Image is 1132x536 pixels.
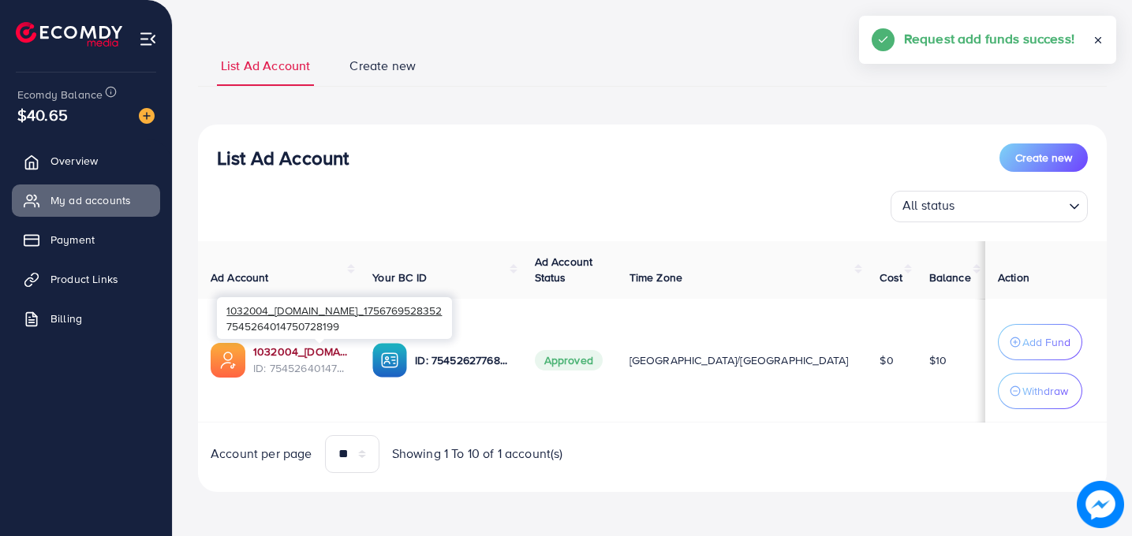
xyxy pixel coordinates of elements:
img: ic-ba-acc.ded83a64.svg [372,343,407,378]
button: Withdraw [998,373,1082,409]
img: image [1077,481,1124,528]
span: Ad Account Status [535,254,593,285]
span: Create new [1015,150,1072,166]
img: image [139,108,155,124]
span: Create new [349,57,416,75]
p: Add Fund [1022,333,1070,352]
a: 1032004_[DOMAIN_NAME]_1756769528352 [253,344,347,359]
span: Account per page [211,445,312,463]
img: logo [16,22,122,47]
div: Search for option [891,191,1088,222]
span: $40.65 [17,103,68,126]
div: 7545264014750728199 [217,297,452,339]
span: Showing 1 To 10 of 1 account(s) [392,445,563,463]
span: Action [998,270,1029,285]
span: Ecomdy Balance [17,87,103,102]
a: My ad accounts [12,184,160,216]
a: Payment [12,224,160,255]
span: List Ad Account [221,57,310,75]
p: ID: 7545262776890277896 [415,351,509,370]
img: ic-ads-acc.e4c84228.svg [211,343,245,378]
span: Cost [880,270,902,285]
h5: Request add funds success! [904,28,1074,49]
span: 1032004_[DOMAIN_NAME]_1756769528352 [226,303,442,318]
span: My ad accounts [50,192,131,208]
span: Product Links [50,271,118,287]
img: menu [139,30,157,48]
span: $10 [929,352,947,368]
button: Add Fund [998,324,1082,360]
span: Payment [50,232,95,248]
span: All status [899,193,958,218]
span: Overview [50,153,98,169]
span: [GEOGRAPHIC_DATA]/[GEOGRAPHIC_DATA] [630,352,849,368]
a: Billing [12,303,160,334]
span: Billing [50,311,82,326]
a: Product Links [12,263,160,295]
input: Search for option [960,194,1063,218]
span: Your BC ID [372,270,427,285]
h3: List Ad Account [217,147,349,169]
p: Withdraw [1022,382,1068,400]
span: ID: 7545264014750728199 [253,360,347,376]
a: Overview [12,145,160,177]
span: Time Zone [630,270,682,285]
span: $0 [880,352,893,368]
button: Create new [999,143,1088,172]
span: Approved [535,350,603,370]
span: Balance [929,270,971,285]
span: Ad Account [211,270,269,285]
